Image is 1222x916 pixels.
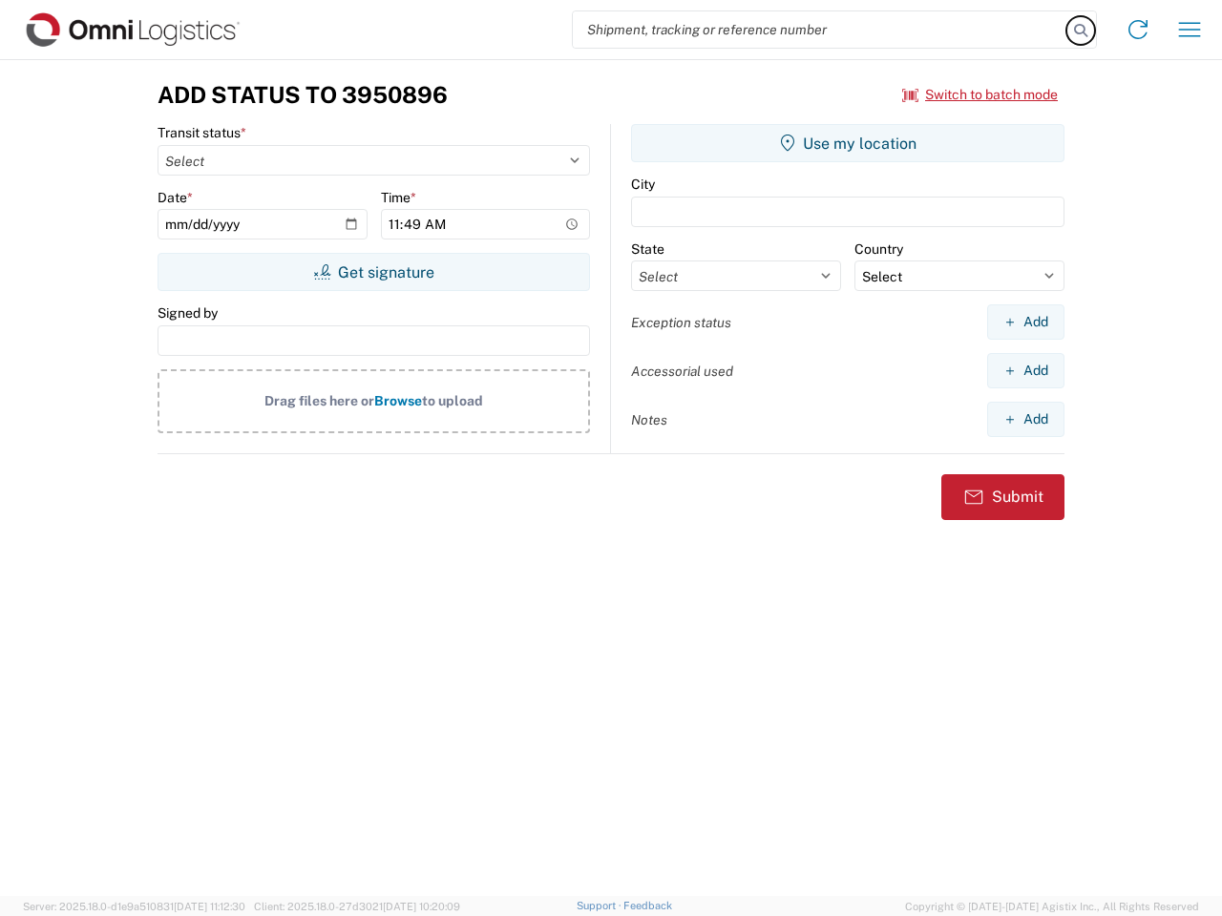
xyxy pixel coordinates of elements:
[158,189,193,206] label: Date
[854,240,903,258] label: Country
[264,393,374,408] span: Drag files here or
[158,304,218,322] label: Signed by
[573,11,1067,48] input: Shipment, tracking or reference number
[987,353,1064,388] button: Add
[631,314,731,331] label: Exception status
[577,900,624,911] a: Support
[631,411,667,428] label: Notes
[381,189,416,206] label: Time
[631,363,733,380] label: Accessorial used
[383,901,460,912] span: [DATE] 10:20:09
[941,474,1064,520] button: Submit
[987,402,1064,437] button: Add
[631,124,1064,162] button: Use my location
[23,901,245,912] span: Server: 2025.18.0-d1e9a510831
[374,393,422,408] span: Browse
[254,901,460,912] span: Client: 2025.18.0-27d3021
[987,304,1064,340] button: Add
[158,81,448,109] h3: Add Status to 3950896
[422,393,483,408] span: to upload
[158,253,590,291] button: Get signature
[631,240,664,258] label: State
[158,124,246,141] label: Transit status
[905,898,1199,915] span: Copyright © [DATE]-[DATE] Agistix Inc., All Rights Reserved
[623,900,672,911] a: Feedback
[631,176,655,193] label: City
[174,901,245,912] span: [DATE] 11:12:30
[902,79,1058,111] button: Switch to batch mode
